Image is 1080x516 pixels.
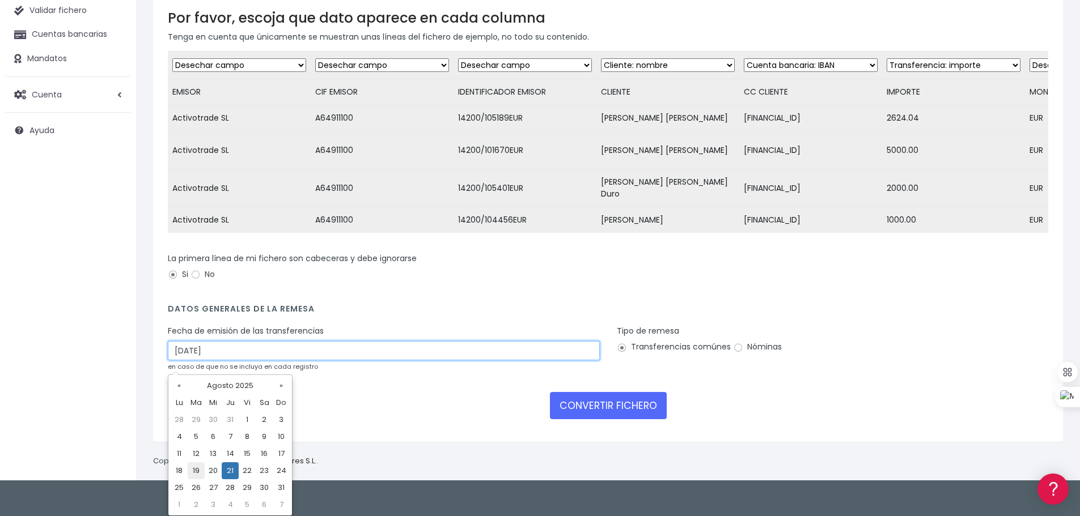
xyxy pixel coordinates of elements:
[454,169,596,207] td: 14200/105401EUR
[882,169,1025,207] td: 2000.00
[11,289,215,307] a: API
[256,394,273,411] th: Sa
[168,268,188,280] label: Si
[222,479,239,496] td: 28
[188,377,273,394] th: Agosto 2025
[256,445,273,462] td: 16
[617,341,731,353] label: Transferencias comúnes
[596,169,739,207] td: [PERSON_NAME] [PERSON_NAME] Duro
[273,496,290,513] td: 7
[739,79,882,105] td: CC CLIENTE
[617,325,679,337] label: Tipo de remesa
[311,207,454,233] td: A64911100
[596,207,739,233] td: [PERSON_NAME]
[156,326,218,337] a: POWERED BY ENCHANT
[739,105,882,131] td: [FINANCIAL_ID]
[168,31,1048,43] p: Tenga en cuenta que únicamente se muestran unas líneas del fichero de ejemplo, no todo su contenido.
[739,207,882,233] td: [FINANCIAL_ID]
[11,79,215,89] div: Información general
[11,96,215,114] a: Información general
[188,462,205,479] td: 19
[188,394,205,411] th: Ma
[273,411,290,428] td: 3
[171,445,188,462] td: 11
[256,411,273,428] td: 2
[6,23,130,46] a: Cuentas bancarias
[6,83,130,106] a: Cuenta
[596,131,739,169] td: [PERSON_NAME] [PERSON_NAME]
[188,479,205,496] td: 26
[733,341,782,353] label: Nóminas
[882,105,1025,131] td: 2624.04
[168,10,1048,26] h3: Por favor, escoja que dato aparece en cada columna
[205,411,222,428] td: 30
[171,479,188,496] td: 25
[882,79,1025,105] td: IMPORTE
[550,392,667,419] button: CONVERTIR FICHERO
[11,125,215,136] div: Convertir ficheros
[256,479,273,496] td: 30
[11,272,215,283] div: Programadores
[454,105,596,131] td: 14200/105189EUR
[188,411,205,428] td: 29
[256,462,273,479] td: 23
[171,462,188,479] td: 18
[205,462,222,479] td: 20
[11,161,215,178] a: Problemas habituales
[454,131,596,169] td: 14200/101670EUR
[222,445,239,462] td: 14
[239,462,256,479] td: 22
[171,411,188,428] td: 28
[188,496,205,513] td: 2
[171,496,188,513] td: 1
[882,131,1025,169] td: 5000.00
[239,479,256,496] td: 29
[168,325,324,337] label: Fecha de emisión de las transferencias
[190,268,215,280] label: No
[168,131,311,169] td: Activotrade SL
[239,496,256,513] td: 5
[222,394,239,411] th: Ju
[171,394,188,411] th: Lu
[256,496,273,513] td: 6
[11,243,215,261] a: General
[311,131,454,169] td: A64911100
[11,178,215,196] a: Videotutoriales
[168,253,417,265] label: La primera línea de mi fichero son cabeceras y debe ignorarse
[11,225,215,236] div: Facturación
[239,411,256,428] td: 1
[273,445,290,462] td: 17
[273,479,290,496] td: 31
[168,169,311,207] td: Activotrade SL
[153,455,318,467] p: Copyright © 2025 .
[239,445,256,462] td: 15
[168,79,311,105] td: EMISOR
[596,105,739,131] td: [PERSON_NAME] [PERSON_NAME]
[188,428,205,445] td: 5
[739,169,882,207] td: [FINANCIAL_ID]
[222,428,239,445] td: 7
[29,125,54,136] span: Ayuda
[205,394,222,411] th: Mi
[273,428,290,445] td: 10
[168,105,311,131] td: Activotrade SL
[11,196,215,214] a: Perfiles de empresas
[882,207,1025,233] td: 1000.00
[205,496,222,513] td: 3
[273,462,290,479] td: 24
[311,169,454,207] td: A64911100
[171,428,188,445] td: 4
[239,394,256,411] th: Vi
[454,207,596,233] td: 14200/104456EUR
[222,496,239,513] td: 4
[188,445,205,462] td: 12
[596,79,739,105] td: CLIENTE
[239,428,256,445] td: 8
[222,411,239,428] td: 31
[171,377,188,394] th: «
[273,377,290,394] th: »
[168,362,318,371] small: en caso de que no se incluya en cada registro
[168,304,1048,319] h4: Datos generales de la remesa
[6,118,130,142] a: Ayuda
[205,445,222,462] td: 13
